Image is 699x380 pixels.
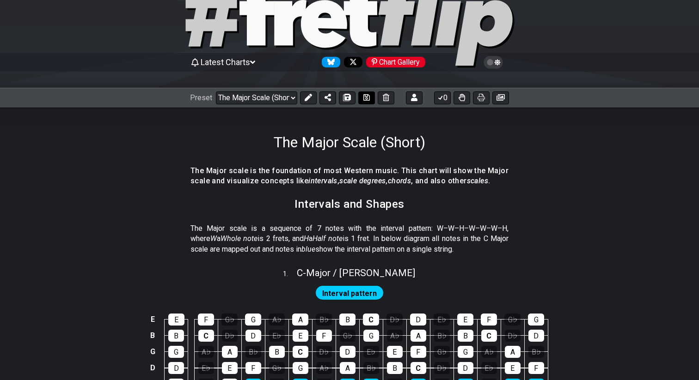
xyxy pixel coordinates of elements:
div: A [411,330,426,342]
div: A♭ [387,330,403,342]
div: B [387,362,403,374]
td: D [147,360,158,376]
button: Delete [378,91,394,104]
div: E♭ [363,346,379,358]
div: A [340,362,356,374]
div: Chart Gallery [366,57,425,67]
p: The Major scale is a sequence of 7 notes with the interval pattern: W–W–H–W–W–W–H, where a is 2 f... [190,223,509,254]
em: Whole note [221,234,258,243]
div: G♭ [504,314,521,326]
h4: The Major scale is the foundation of most Western music. This chart will show the Major scale and... [190,166,509,187]
div: G [528,314,544,326]
div: A [505,346,521,358]
td: E [147,312,158,328]
div: F [245,362,261,374]
div: G [458,346,473,358]
div: G♭ [221,314,238,326]
div: D [528,330,544,342]
div: D♭ [505,330,521,342]
div: G [363,330,379,342]
div: D [458,362,473,374]
div: D [410,314,426,326]
div: E♭ [269,330,285,342]
span: C - Major / [PERSON_NAME] [297,267,415,278]
div: B♭ [245,346,261,358]
div: C [198,330,214,342]
td: B [147,327,158,344]
em: W [210,234,217,243]
a: Follow #fretflip at X [340,57,362,67]
em: chords [388,176,411,185]
div: D [245,330,261,342]
div: E♭ [481,362,497,374]
div: D♭ [386,314,403,326]
button: Logout [406,91,423,104]
em: H [304,234,309,243]
div: G♭ [434,346,450,358]
div: E [457,314,473,326]
em: Half note [313,234,342,243]
span: Preset [190,93,212,102]
div: G♭ [269,362,285,374]
span: Toggle light / dark theme [488,58,499,66]
button: Save As (makes a copy) [339,91,356,104]
div: B [458,330,473,342]
button: 0 [434,91,451,104]
div: B♭ [528,346,544,358]
div: B [269,346,285,358]
button: Save changes [358,91,375,104]
div: C [293,346,308,358]
div: B [339,314,356,326]
td: G [147,344,158,360]
div: E [168,314,184,326]
div: F [198,314,214,326]
div: A [222,346,238,358]
div: A♭ [481,346,497,358]
button: Print [473,91,490,104]
button: Toggle Dexterity for all fretkits [454,91,470,104]
div: D♭ [222,330,238,342]
div: E [505,362,521,374]
div: D [340,346,356,358]
div: F [528,362,544,374]
em: blue [301,245,315,253]
em: scale degrees [339,176,386,185]
div: A♭ [316,362,332,374]
button: Share Preset [319,91,336,104]
div: A [292,314,308,326]
select: Preset [216,91,297,104]
div: D♭ [316,346,332,358]
div: B♭ [434,330,450,342]
div: G [293,362,308,374]
div: A♭ [269,314,285,326]
div: E♭ [198,362,214,374]
button: Create image [492,91,509,104]
em: scales [467,176,488,185]
a: Follow #fretflip at Bluesky [318,57,340,67]
button: Edit Preset [300,91,317,104]
span: Latest Charts [201,57,250,67]
div: E [293,330,308,342]
a: #fretflip at Pinterest [362,57,425,67]
h1: The Major Scale (Short) [274,133,425,151]
div: G [245,314,261,326]
div: C [363,314,379,326]
div: C [411,362,426,374]
div: B♭ [363,362,379,374]
div: E [222,362,238,374]
div: D [168,362,184,374]
div: A♭ [198,346,214,358]
div: F [316,330,332,342]
div: G [168,346,184,358]
h2: Intervals and Shapes [294,199,405,209]
span: 1 . [283,269,297,279]
div: F [481,314,497,326]
span: First enable full edit mode to edit [322,287,377,300]
div: F [411,346,426,358]
div: B♭ [316,314,332,326]
em: intervals [308,176,337,185]
div: E♭ [434,314,450,326]
div: B [168,330,184,342]
div: E [387,346,403,358]
div: D♭ [434,362,450,374]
